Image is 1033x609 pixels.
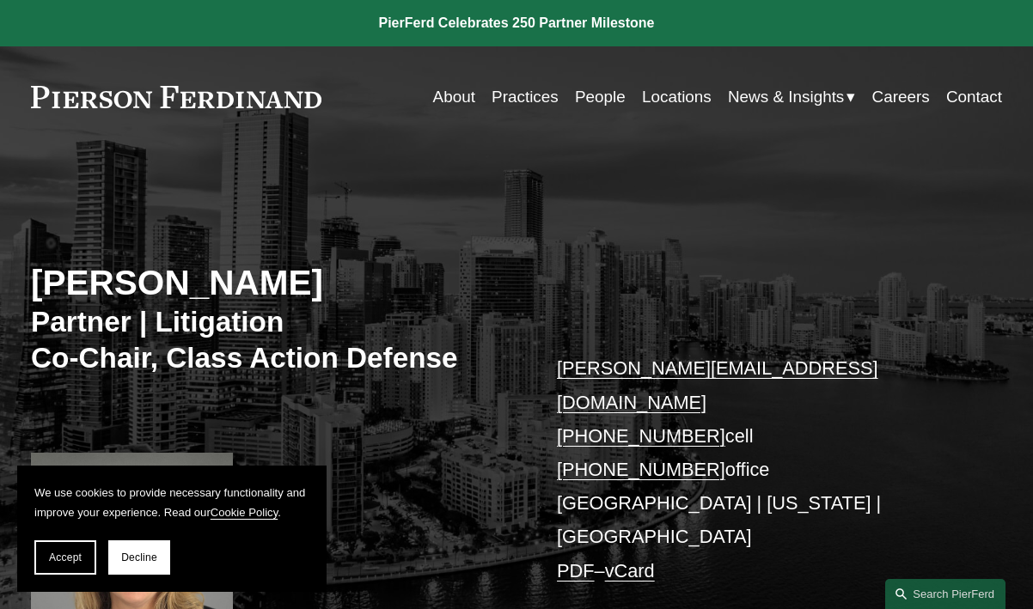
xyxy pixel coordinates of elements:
h2: [PERSON_NAME] [31,262,516,304]
a: Careers [872,81,930,113]
a: About [433,81,475,113]
a: [PHONE_NUMBER] [557,459,725,480]
span: Decline [121,551,157,563]
span: News & Insights [728,82,844,112]
section: Cookie banner [17,466,327,592]
a: PDF [557,560,595,582]
a: Locations [642,81,712,113]
h3: Partner | Litigation Co-Chair, Class Action Defense [31,304,516,375]
a: Search this site [885,579,1005,609]
a: People [575,81,626,113]
button: Decline [108,540,170,575]
button: Accept [34,540,96,575]
a: Practices [492,81,559,113]
a: folder dropdown [728,81,855,113]
a: [PERSON_NAME][EMAIL_ADDRESS][DOMAIN_NAME] [557,357,877,412]
a: Cookie Policy [211,506,278,519]
a: Contact [946,81,1002,113]
p: We use cookies to provide necessary functionality and improve your experience. Read our . [34,483,309,523]
p: cell office [GEOGRAPHIC_DATA] | [US_STATE] | [GEOGRAPHIC_DATA] – [557,351,962,587]
span: Accept [49,551,82,563]
a: vCard [605,560,655,582]
a: [PHONE_NUMBER] [557,425,725,447]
